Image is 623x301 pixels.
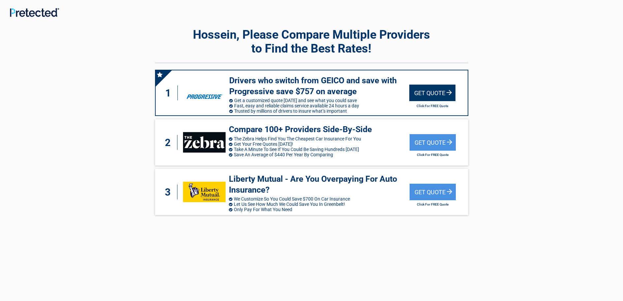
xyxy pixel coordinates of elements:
[410,153,456,157] h2: Click For FREE Quote
[410,184,456,200] div: Get Quote
[162,185,177,200] div: 3
[183,132,226,153] img: thezebra's logo
[410,134,456,151] div: Get Quote
[229,207,410,212] li: Only Pay For What You Need
[229,75,409,97] h3: Drivers who switch from GEICO and save with Progressive save $757 on average
[229,103,409,108] li: Fast, easy and reliable claims service available 24 hours a day
[229,108,409,114] li: Trusted by millions of drivers to insure what’s important
[229,196,410,202] li: We Customize So You Could Save $700 On Car Insurance
[229,174,410,195] h3: Liberty Mutual - Are You Overpaying For Auto Insurance?
[155,28,468,56] h2: Hossein, Please Compare Multiple Providers to Find the Best Rates!
[229,136,410,141] li: The Zebra Helps Find You The Cheapest Car Insurance For You
[162,135,177,150] div: 2
[409,104,455,108] h2: Click For FREE Quote
[183,83,226,103] img: progressive's logo
[229,141,410,147] li: Get Your Free Quotes [DATE]!
[229,202,410,207] li: Let Us See How Much We Could Save You In Greenbelt!
[229,98,409,103] li: Get a customized quote [DATE] and see what you could save
[229,152,410,157] li: Save An Average of $440 Per Year By Comparing
[229,147,410,152] li: Take A Minute To See If You Could Be Saving Hundreds [DATE]
[10,8,59,17] img: Main Logo
[183,182,226,202] img: libertymutual's logo
[229,124,410,135] h3: Compare 100+ Providers Side-By-Side
[409,85,455,101] div: Get Quote
[162,86,178,100] div: 1
[410,203,456,206] h2: Click For FREE Quote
